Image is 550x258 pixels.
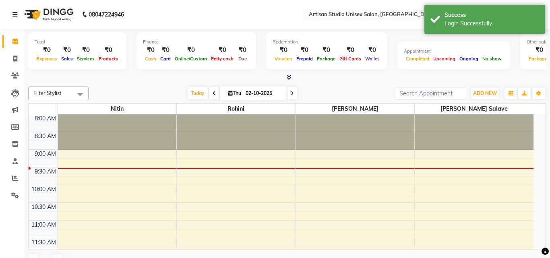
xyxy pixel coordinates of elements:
[33,114,58,123] div: 8:00 AM
[337,56,363,62] span: Gift Cards
[294,45,315,55] div: ₹0
[158,45,173,55] div: ₹0
[415,104,533,114] span: [PERSON_NAME] Salave
[315,56,337,62] span: Package
[75,56,97,62] span: Services
[30,185,58,194] div: 10:00 AM
[97,56,120,62] span: Products
[33,167,58,176] div: 9:30 AM
[21,3,76,26] img: logo
[75,45,97,55] div: ₹0
[33,132,58,140] div: 8:30 AM
[445,19,539,28] div: Login Successfully.
[35,56,59,62] span: Expenses
[226,90,243,96] span: Thu
[315,45,337,55] div: ₹0
[143,45,158,55] div: ₹0
[396,87,466,99] input: Search Appointment
[457,56,480,62] span: Ongoing
[143,39,250,45] div: Finance
[473,90,497,96] span: ADD NEW
[404,56,431,62] span: Completed
[173,45,209,55] div: ₹0
[294,56,315,62] span: Prepaid
[35,45,59,55] div: ₹0
[173,56,209,62] span: Online/Custom
[177,104,296,114] span: Rohini
[59,45,75,55] div: ₹0
[33,90,62,96] span: Filter Stylist
[59,56,75,62] span: Sales
[35,39,120,45] div: Total
[273,45,294,55] div: ₹0
[30,203,58,211] div: 10:30 AM
[296,104,415,114] span: [PERSON_NAME]
[209,45,236,55] div: ₹0
[363,56,381,62] span: Wallet
[236,56,249,62] span: Due
[97,45,120,55] div: ₹0
[337,45,363,55] div: ₹0
[236,45,250,55] div: ₹0
[143,56,158,62] span: Cash
[404,48,504,55] div: Appointment
[431,56,457,62] span: Upcoming
[243,87,283,99] input: 2025-10-02
[273,56,294,62] span: Voucher
[445,11,539,19] div: Success
[273,39,381,45] div: Redemption
[480,56,504,62] span: No show
[188,87,208,99] span: Today
[33,150,58,158] div: 9:00 AM
[30,238,58,247] div: 11:30 AM
[30,221,58,229] div: 11:00 AM
[158,56,173,62] span: Card
[209,56,236,62] span: Petty cash
[58,104,177,114] span: Nitin
[89,3,124,26] b: 08047224946
[363,45,381,55] div: ₹0
[471,88,499,99] button: ADD NEW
